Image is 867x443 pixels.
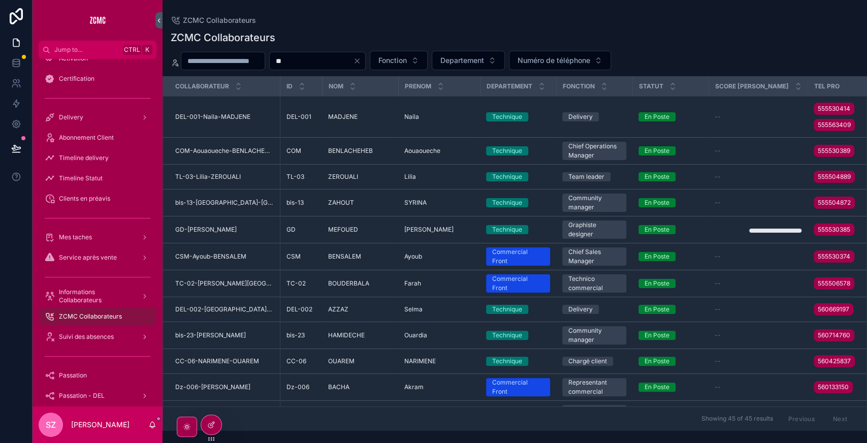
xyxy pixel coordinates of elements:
a: -- [715,305,801,313]
a: Dz-006 [286,383,316,391]
div: En Poste [645,357,669,366]
a: TC-02 [286,279,316,288]
span: OUAREM [328,357,355,365]
span: BOUDERBALA [328,279,369,288]
span: Ouardia [404,331,427,339]
span: ID [286,82,293,90]
span: BENSALEM [328,252,361,261]
div: En Poste [645,252,669,261]
span: ZCMC Collaborateurs [59,312,122,321]
span: -- [715,113,721,121]
div: En Poste [645,383,669,392]
a: BENLACHEHEB [328,147,392,155]
span: Dz-006 [286,383,309,391]
span: Informations Collaborateurs [59,288,133,304]
a: En Poste [638,383,702,392]
a: Clients en préavis [39,189,156,208]
a: 555563409 [814,119,855,131]
a: ZAHOUT [328,199,392,207]
span: DEL-002 [286,305,312,313]
a: TL-03 [286,173,316,181]
span: -- [715,147,721,155]
a: En Poste [638,198,702,207]
div: Commercial Front [492,247,544,266]
div: En Poste [645,279,669,288]
a: Passation [39,366,156,385]
a: Akram [404,383,474,391]
button: Select Button [509,51,611,70]
a: -- [715,199,801,207]
div: Commercial Front [492,378,544,396]
span: 560425837 [818,357,851,365]
a: TC-02-[PERSON_NAME][GEOGRAPHIC_DATA] [175,279,274,288]
a: -- [715,383,801,391]
img: App logo [89,12,106,28]
span: Fonction [378,55,407,66]
a: En Poste [638,279,702,288]
a: DEL-002-[GEOGRAPHIC_DATA][PERSON_NAME] [175,305,274,313]
h1: ZCMC Collaborateurs [171,30,275,45]
button: Select Button [370,51,428,70]
a: 555530385 [814,224,854,236]
p: [PERSON_NAME] [71,420,130,430]
a: CSM [286,252,316,261]
a: -- [715,173,801,181]
span: GD-[PERSON_NAME] [175,226,237,234]
div: Technique [492,225,522,234]
span: Lilia [404,173,416,181]
span: bis-13-[GEOGRAPHIC_DATA]-[GEOGRAPHIC_DATA] [175,199,274,207]
span: Score [PERSON_NAME] [715,82,789,90]
div: Delivery [568,305,593,314]
a: Technique [486,172,550,181]
span: Ctrl [123,45,141,55]
span: CSM [286,252,301,261]
span: Fonction [563,82,595,90]
a: Technique [486,112,550,121]
a: Abonnement Client [39,129,156,147]
span: CC-06-NARIMENE-OUAREM [175,357,259,365]
a: Suivi des absences [39,328,156,346]
a: Commercial Front [486,247,550,266]
a: Naila [404,113,474,121]
span: Mes taches [59,233,92,241]
span: DEL-001 [286,113,311,121]
a: Dz-006-[PERSON_NAME] [175,383,274,391]
button: Select Button [432,51,505,70]
span: 555530374 [818,252,850,261]
span: SYRINA [404,199,427,207]
a: En Poste [638,112,702,121]
a: En Poste [638,252,702,261]
a: 560425837 [814,355,855,367]
span: AZZAZ [328,305,348,313]
a: Chief Operations Manager [562,142,626,160]
span: Selma [404,305,423,313]
div: En Poste [645,112,669,121]
div: Technique [492,305,522,314]
span: Farah [404,279,421,288]
span: 555504872 [818,199,851,207]
span: 555530414 [818,105,850,113]
a: Lilia [404,173,474,181]
a: 555504872 [814,197,855,209]
span: Aouaoueche [404,147,440,155]
span: BENLACHEHEB [328,147,373,155]
a: Mes taches [39,228,156,246]
a: Delivery [562,305,626,314]
div: Technico commercial [568,274,620,293]
span: -- [715,357,721,365]
a: ZCMC Collaborateurs [171,15,256,25]
div: scrollable content [33,59,163,406]
a: Agent d'entretien et surface [562,405,626,423]
a: 560669197 [814,303,853,315]
a: HAMIDECHE [328,331,392,339]
a: TL-03-Lilia-ZEROUALI [175,173,274,181]
span: Passation - DEL [59,392,105,400]
div: En Poste [645,146,669,155]
a: CC-06 [286,357,316,365]
div: Delivery [568,112,593,121]
a: OUAREM [328,357,392,365]
a: Chief Sales Manager [562,247,626,266]
span: bis-23 [286,331,305,339]
div: En Poste [645,172,669,181]
a: bis-13 [286,199,316,207]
